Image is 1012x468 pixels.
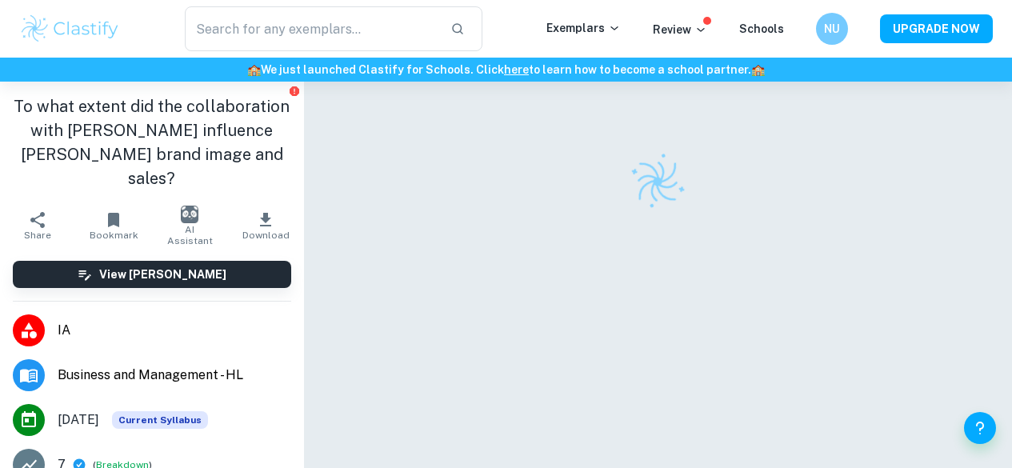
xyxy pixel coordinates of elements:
img: Clastify logo [19,13,121,45]
span: IA [58,321,291,340]
span: AI Assistant [162,224,218,246]
button: Bookmark [76,203,152,248]
button: View [PERSON_NAME] [13,261,291,288]
span: [DATE] [58,410,99,430]
span: Business and Management - HL [58,366,291,385]
h1: To what extent did the collaboration with [PERSON_NAME] influence [PERSON_NAME] brand image and s... [13,94,291,190]
a: Schools [739,22,784,35]
button: Download [228,203,304,248]
span: Download [242,230,290,241]
span: Share [24,230,51,241]
button: AI Assistant [152,203,228,248]
img: Clastify logo [620,143,696,219]
h6: We just launched Clastify for Schools. Click to learn how to become a school partner. [3,61,1009,78]
span: 🏫 [247,63,261,76]
span: 🏫 [751,63,765,76]
span: Bookmark [90,230,138,241]
div: This exemplar is based on the current syllabus. Feel free to refer to it for inspiration/ideas wh... [112,411,208,429]
button: UPGRADE NOW [880,14,993,43]
button: Report issue [289,85,301,97]
p: Review [653,21,707,38]
button: NU [816,13,848,45]
button: Help and Feedback [964,412,996,444]
p: Exemplars [546,19,621,37]
input: Search for any exemplars... [185,6,438,51]
h6: View [PERSON_NAME] [99,266,226,283]
span: Current Syllabus [112,411,208,429]
img: AI Assistant [181,206,198,223]
a: here [504,63,529,76]
h6: NU [823,20,842,38]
